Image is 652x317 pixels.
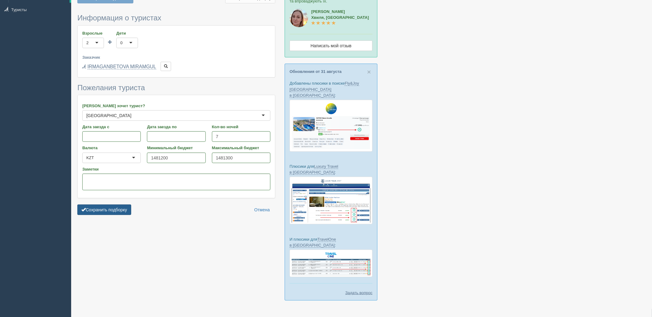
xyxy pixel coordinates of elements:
span: × [367,68,371,75]
p: Добавлены плюсики в поиске : [290,80,373,98]
label: Максимальный бюджет [212,145,270,151]
label: Заметки [82,166,270,172]
div: 2 [86,40,89,46]
a: TravelOne в [GEOGRAPHIC_DATA] [290,237,336,248]
label: Дата заезда с [82,124,141,130]
div: KZT [86,155,94,161]
span: Пожелания туриста [77,83,145,92]
img: luxury-travel-%D0%BF%D0%BE%D0%B4%D0%B1%D0%BE%D1%80%D0%BA%D0%B0-%D1%81%D1%80%D0%BC-%D0%B4%D0%BB%D1... [290,177,373,224]
h3: Информация о туристах [77,14,275,22]
a: Fly&Joy [GEOGRAPHIC_DATA] в [GEOGRAPHIC_DATA] [290,81,359,98]
div: 0 [120,40,123,46]
label: Минимальный бюджет [147,145,205,151]
a: Отмена [250,205,274,215]
a: [PERSON_NAME]Хвиля, [GEOGRAPHIC_DATA] [311,9,369,26]
p: И плюсики для : [290,236,373,248]
label: [PERSON_NAME] хочет турист? [82,103,270,109]
label: Дети [116,30,138,36]
label: Валюта [82,145,141,151]
input: 7-10 или 7,10,14 [212,131,270,142]
a: Luxury Travel в [GEOGRAPHIC_DATA] [290,164,338,175]
img: fly-joy-de-proposal-crm-for-travel-agency.png [290,100,373,152]
a: IRMAGANBETOVA MIRAMGUL [88,64,156,70]
label: Кол-во ночей [212,124,270,130]
div: [GEOGRAPHIC_DATA] [86,112,132,119]
a: Задать вопрос [345,290,373,296]
p: Плюсики для : [290,163,373,175]
button: Close [367,69,371,75]
label: Заказчик [82,54,270,60]
label: Дата заезда по [147,124,205,130]
a: Написать мой отзыв [290,40,373,51]
label: Взрослые [82,30,104,36]
a: Обновления от 31 августа [290,69,342,74]
button: Сохранить подборку [77,205,131,215]
img: travel-one-%D0%BF%D1%96%D0%B4%D0%B1%D1%96%D1%80%D0%BA%D0%B0-%D1%81%D1%80%D0%BC-%D0%B4%D0%BB%D1%8F... [290,250,373,277]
